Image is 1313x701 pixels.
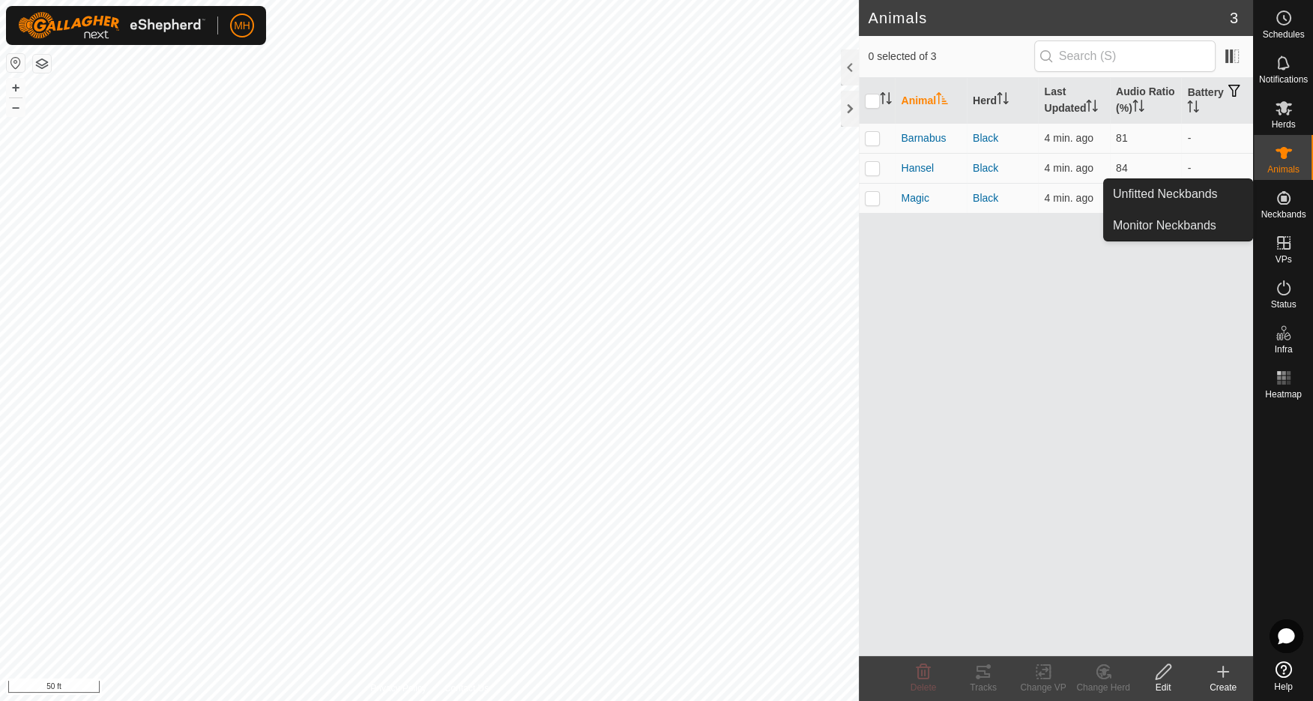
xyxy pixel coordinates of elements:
span: Barnabus [901,130,946,146]
span: Neckbands [1261,210,1306,219]
button: + [7,79,25,97]
h2: Animals [868,9,1229,27]
span: 3 [1230,7,1238,29]
div: Edit [1133,681,1193,694]
span: 84 [1116,162,1128,174]
span: Notifications [1259,75,1308,84]
input: Search (S) [1034,40,1216,72]
span: Status [1270,300,1296,309]
p-sorticon: Activate to sort [1132,102,1144,114]
div: Tracks [953,681,1013,694]
div: Black [973,160,1033,176]
th: Audio Ratio (%) [1110,78,1182,124]
th: Herd [967,78,1039,124]
th: Animal [895,78,967,124]
td: - [1181,123,1253,153]
td: - [1181,153,1253,183]
span: Animals [1267,165,1300,174]
span: Hansel [901,160,934,176]
a: Help [1254,655,1313,697]
button: – [7,98,25,116]
a: Privacy Policy [370,682,426,695]
th: Last Updated [1038,78,1110,124]
p-sorticon: Activate to sort [997,94,1009,106]
a: Unfitted Neckbands [1104,179,1252,209]
p-sorticon: Activate to sort [936,94,948,106]
span: Delete [911,682,937,693]
a: Contact Us [444,682,489,695]
button: Reset Map [7,54,25,72]
span: Herds [1271,120,1295,129]
span: 81 [1116,132,1128,144]
span: 0 selected of 3 [868,49,1033,64]
p-sorticon: Activate to sort [880,94,892,106]
th: Battery [1181,78,1253,124]
div: Change Herd [1073,681,1133,694]
span: VPs [1275,255,1291,264]
div: Black [973,130,1033,146]
span: Magic [901,190,929,206]
p-sorticon: Activate to sort [1086,102,1098,114]
span: Heatmap [1265,390,1302,399]
div: Create [1193,681,1253,694]
span: Aug 12, 2025, 7:50 AM [1044,162,1093,174]
span: Infra [1274,345,1292,354]
div: Black [973,190,1033,206]
span: Unfitted Neckbands [1113,185,1218,203]
span: Monitor Neckbands [1113,217,1216,235]
span: Help [1274,682,1293,691]
span: MH [234,18,250,34]
span: Schedules [1262,30,1304,39]
span: Aug 12, 2025, 7:50 AM [1044,192,1093,204]
a: Monitor Neckbands [1104,211,1252,241]
img: Gallagher Logo [18,12,205,39]
span: Aug 12, 2025, 7:50 AM [1044,132,1093,144]
button: Map Layers [33,55,51,73]
p-sorticon: Activate to sort [1187,103,1199,115]
div: Change VP [1013,681,1073,694]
